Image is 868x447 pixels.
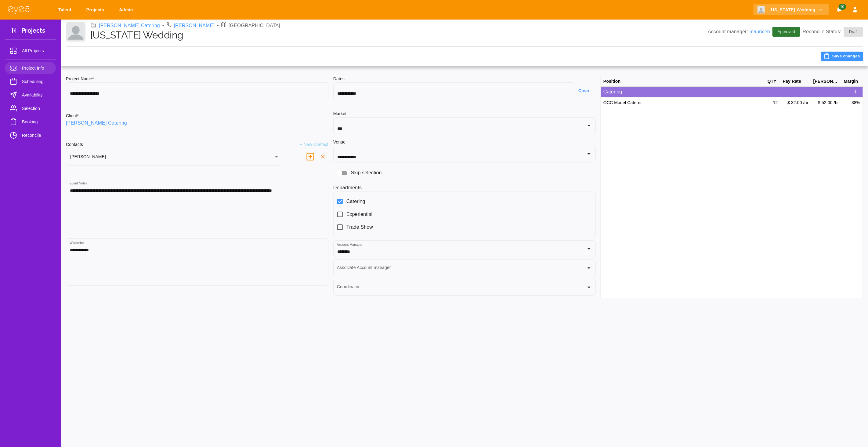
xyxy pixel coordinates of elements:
button: Open [585,264,593,272]
button: Open [585,283,593,292]
a: Project Info [5,62,56,74]
a: [PERSON_NAME] Catering [66,119,127,127]
h6: Client* [66,113,79,119]
h6: Contacts [66,141,83,148]
a: Projects [82,4,110,16]
div: QTY [765,76,780,87]
div: 38% [841,97,863,108]
button: Clear [574,85,596,96]
label: Wardrobe [70,241,84,245]
span: Reconcile [22,132,51,139]
p: Catering [603,88,851,96]
a: [PERSON_NAME] [174,22,215,29]
div: 12 [765,97,780,108]
button: Add Position [851,87,860,97]
div: [PERSON_NAME] [811,76,841,87]
p: + New Contact [300,141,328,148]
button: [US_STATE] Wedding [754,4,829,16]
img: Client logo [758,6,765,13]
a: mauriceb [750,29,770,34]
button: delete [303,150,317,164]
div: Pay Rate [780,76,811,87]
a: Scheduling [5,75,56,88]
button: Open [585,121,593,130]
div: $ 52.00 /hr [811,97,841,108]
span: Booking [22,118,51,125]
h1: [US_STATE] Wedding [90,29,708,41]
div: Skip selection [333,167,596,179]
a: Talent [54,4,78,16]
li: • [162,22,164,29]
p: [GEOGRAPHIC_DATA] [229,22,280,29]
span: Availability [22,91,51,99]
li: • [217,22,219,29]
div: $ 32.00 /hr [780,97,811,108]
a: All Projects [5,45,56,57]
label: Event Notes [70,181,87,186]
span: Scheduling [22,78,51,85]
img: eye5 [7,5,30,14]
div: OCC Model Caterer [601,97,765,108]
img: Client logo [66,22,85,42]
div: [PERSON_NAME] [66,148,282,165]
p: Reconcile Status: [803,27,863,37]
h3: Projects [21,27,45,36]
p: Account manager: [708,28,770,35]
label: Account Manager [337,242,363,247]
span: Project Info [22,64,51,72]
h6: Market [333,111,596,117]
span: Experiential [346,211,372,218]
a: Selection [5,102,56,114]
h6: Dates [333,76,596,82]
span: 10 [838,4,846,10]
button: Open [585,150,593,158]
a: Availability [5,89,56,101]
span: All Projects [22,47,51,54]
span: Approved [774,29,799,35]
a: [PERSON_NAME] Catering [99,22,160,29]
button: Save changes [821,52,863,61]
a: Admin [115,4,139,16]
h6: Project Name* [66,76,328,82]
a: Booking [5,116,56,128]
h6: Venue [333,139,345,146]
span: Trade Show [346,223,373,231]
div: outlined button group [851,87,860,97]
div: Position [601,76,765,87]
a: Reconcile [5,129,56,141]
h6: Departments [333,184,596,191]
button: delete [317,151,328,162]
span: Draft [845,29,862,35]
button: Notifications [834,4,845,16]
button: Open [585,245,593,253]
span: Catering [346,198,365,205]
span: Selection [22,105,51,112]
div: Margin [841,76,863,87]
